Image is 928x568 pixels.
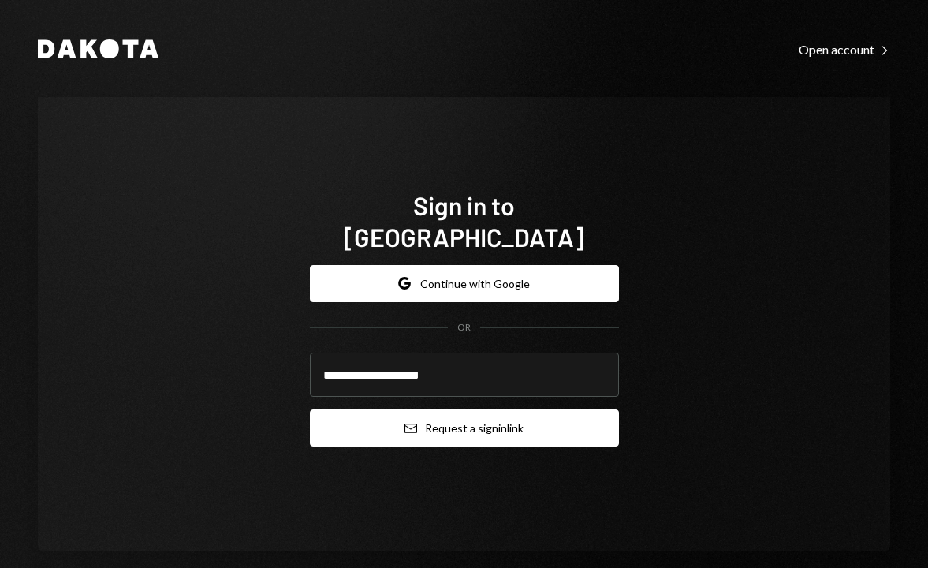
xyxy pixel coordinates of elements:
[310,265,619,302] button: Continue with Google
[310,409,619,447] button: Request a signinlink
[457,321,471,334] div: OR
[310,189,619,252] h1: Sign in to [GEOGRAPHIC_DATA]
[799,42,890,58] div: Open account
[799,40,890,58] a: Open account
